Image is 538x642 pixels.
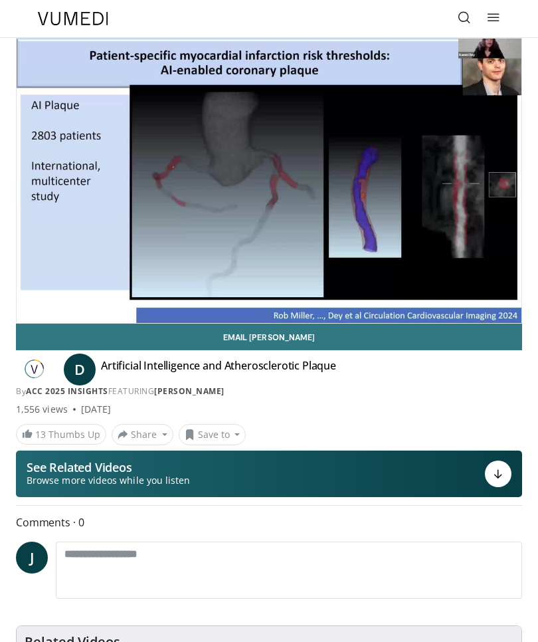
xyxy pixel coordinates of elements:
[16,324,522,350] a: Email [PERSON_NAME]
[26,385,108,397] a: ACC 2025 Insights
[154,385,224,397] a: [PERSON_NAME]
[17,39,521,323] video-js: Video Player
[16,385,522,397] div: By FEATURING
[35,428,46,441] span: 13
[38,12,108,25] img: VuMedi Logo
[16,451,522,497] button: See Related Videos Browse more videos while you listen
[179,424,246,445] button: Save to
[16,514,522,531] span: Comments 0
[16,424,106,445] a: 13 Thumbs Up
[64,354,96,385] a: D
[27,474,190,487] span: Browse more videos while you listen
[16,542,48,574] a: J
[101,359,336,380] h4: Artificial Intelligence and Atherosclerotic Plaque
[27,461,190,474] p: See Related Videos
[81,403,111,416] div: [DATE]
[16,403,68,416] span: 1,556 views
[16,359,53,380] img: ACC 2025 Insights
[112,424,173,445] button: Share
